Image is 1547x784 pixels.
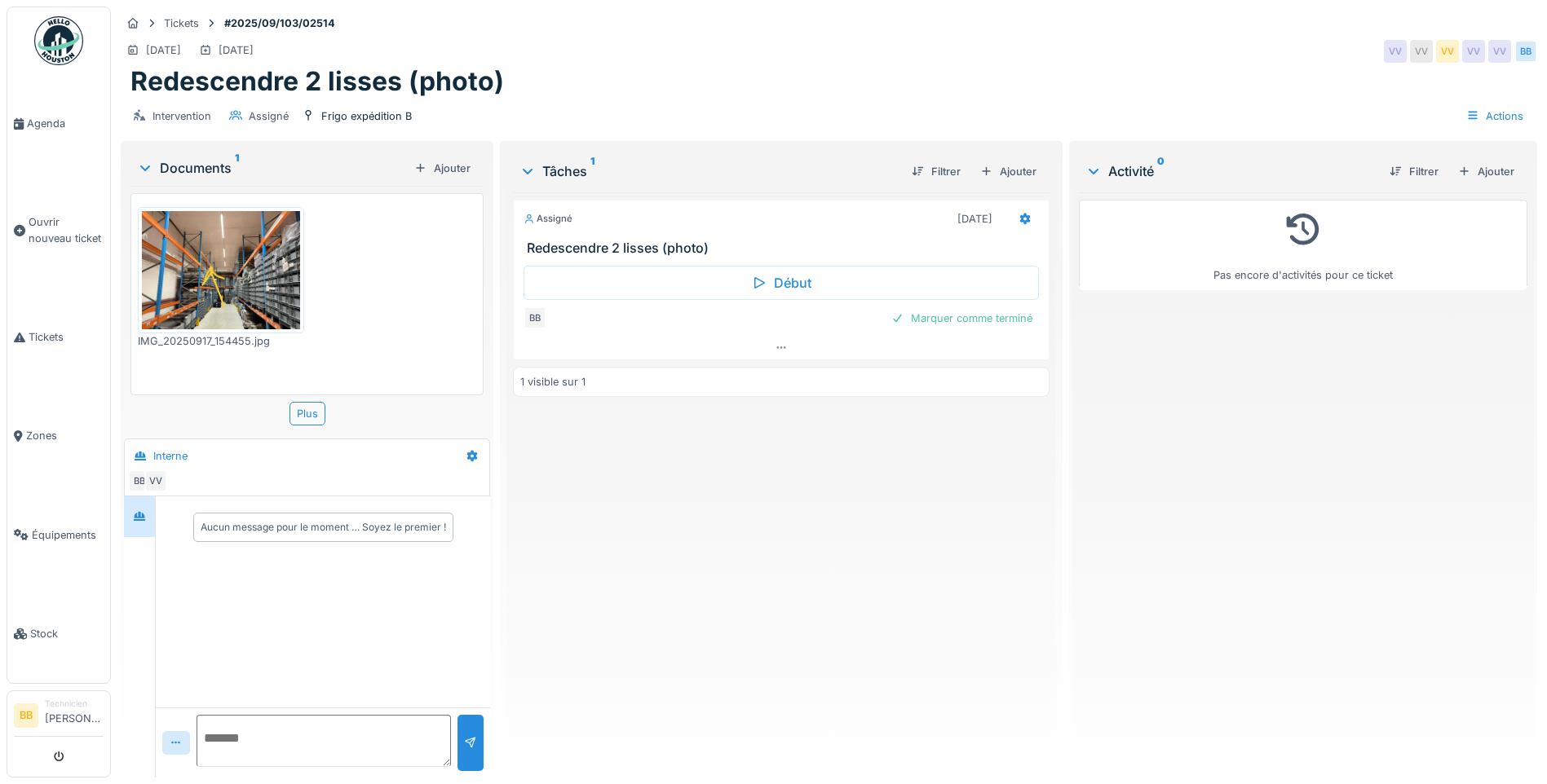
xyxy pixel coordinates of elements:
div: Tickets [164,15,199,31]
div: Ajouter [974,161,1043,183]
div: BB [128,469,151,492]
div: Frigo expédition B [321,108,412,124]
li: [PERSON_NAME] [45,698,104,733]
div: Marquer comme terminé [885,307,1039,329]
span: Ouvrir nouveau ticket [29,214,104,245]
div: Technicien [45,698,104,710]
sup: 1 [235,158,239,178]
span: Agenda [27,116,104,131]
li: BB [14,703,38,728]
strong: #2025/09/103/02514 [218,15,342,31]
div: Interne [153,448,188,464]
div: Début [524,266,1039,300]
a: Stock [7,584,110,683]
a: BB Technicien[PERSON_NAME] [14,698,104,737]
a: Ouvrir nouveau ticket [7,173,110,288]
h1: Redescendre 2 lisses (photo) [130,66,504,97]
div: VV [144,469,167,492]
div: VV [1384,40,1407,63]
span: Tickets [29,329,104,345]
div: Pas encore d'activités pour ce ticket [1090,207,1517,283]
div: Intervention [152,108,211,124]
sup: 1 [590,161,594,181]
div: [DATE] [219,42,254,58]
div: Tâches [519,161,899,181]
div: BB [1514,40,1537,63]
div: Assigné [249,108,289,124]
div: Documents [137,158,408,178]
div: VV [1410,40,1433,63]
div: [DATE] [146,42,181,58]
div: VV [1436,40,1459,63]
a: Zones [7,386,110,485]
a: Tickets [7,288,110,386]
a: Équipements [7,486,110,584]
div: Actions [1459,104,1531,128]
img: zb1yk36j9b6yg7i7yu9wmxoo9d1g [142,211,300,329]
a: Agenda [7,74,110,173]
div: Filtrer [1383,161,1445,183]
img: Badge_color-CXgf-gQk.svg [34,16,83,65]
div: 1 visible sur 1 [520,374,586,390]
div: Plus [290,402,325,425]
div: Filtrer [905,161,967,183]
div: BB [524,306,546,329]
div: Ajouter [408,157,477,179]
div: Aucun message pour le moment … Soyez le premier ! [201,520,446,535]
div: IMG_20250917_154455.jpg [138,333,304,349]
span: Stock [30,626,104,641]
span: Équipements [32,527,104,543]
sup: 0 [1157,161,1165,181]
div: VV [1462,40,1485,63]
div: [DATE] [957,211,992,227]
h3: Redescendre 2 lisses (photo) [527,240,1042,256]
div: Assigné [524,212,572,226]
div: Ajouter [1452,161,1521,183]
span: Zones [26,428,104,443]
div: VV [1488,40,1511,63]
div: Activité [1085,161,1377,181]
